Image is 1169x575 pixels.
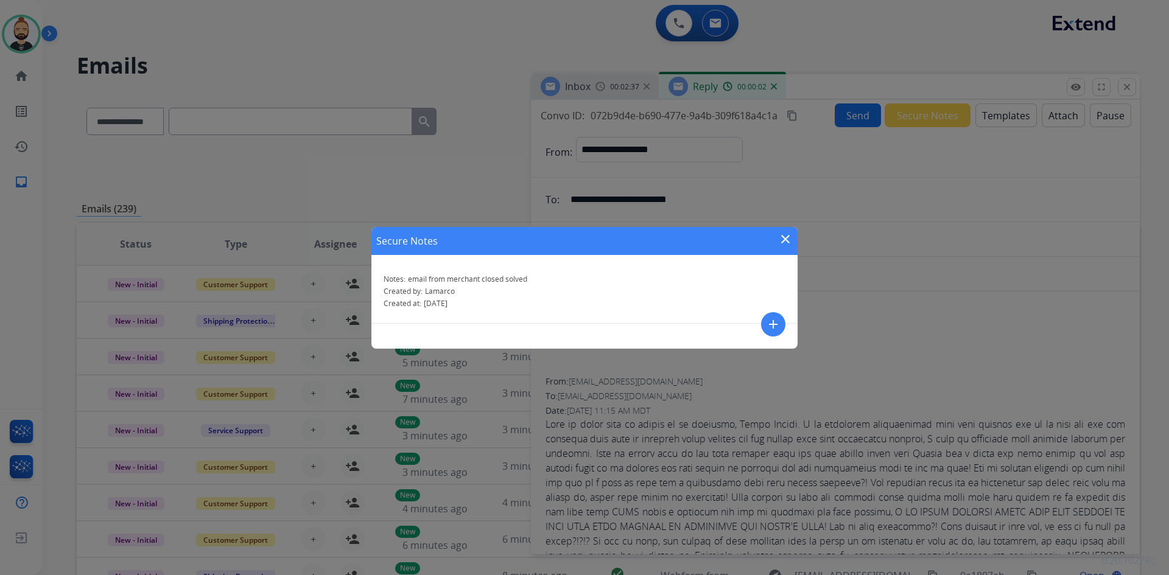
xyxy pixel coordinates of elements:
[384,298,421,308] span: Created at:
[408,274,527,284] span: email from merchant closed solved
[425,286,455,296] span: Lamarco
[778,232,793,246] mat-icon: close
[424,298,448,308] span: [DATE]
[376,234,438,248] h1: Secure Notes
[384,274,405,284] span: Notes:
[1101,553,1157,568] p: 0.20.1027RC
[384,286,423,296] span: Created by:
[766,317,781,332] mat-icon: add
